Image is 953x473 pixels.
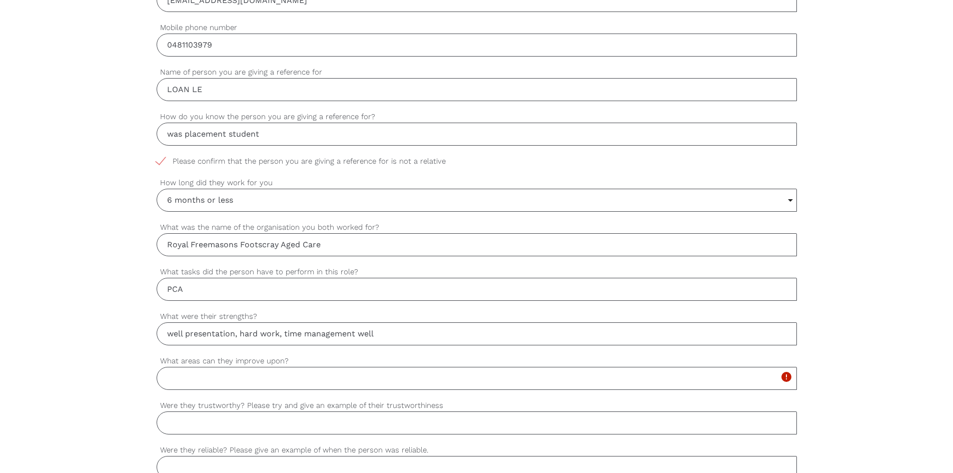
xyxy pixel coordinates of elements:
[157,400,797,411] label: Were they trustworthy? Please try and give an example of their trustworthiness
[780,371,792,383] i: error
[157,67,797,78] label: Name of person you are giving a reference for
[157,222,797,233] label: What was the name of the organisation you both worked for?
[157,444,797,456] label: Were they reliable? Please give an example of when the person was reliable.
[157,355,797,367] label: What areas can they improve upon?
[157,177,797,189] label: How long did they work for you
[157,311,797,322] label: What were their strengths?
[157,22,797,34] label: Mobile phone number
[157,266,797,278] label: What tasks did the person have to perform in this role?
[157,156,465,167] span: Please confirm that the person you are giving a reference for is not a relative
[157,111,797,123] label: How do you know the person you are giving a reference for?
